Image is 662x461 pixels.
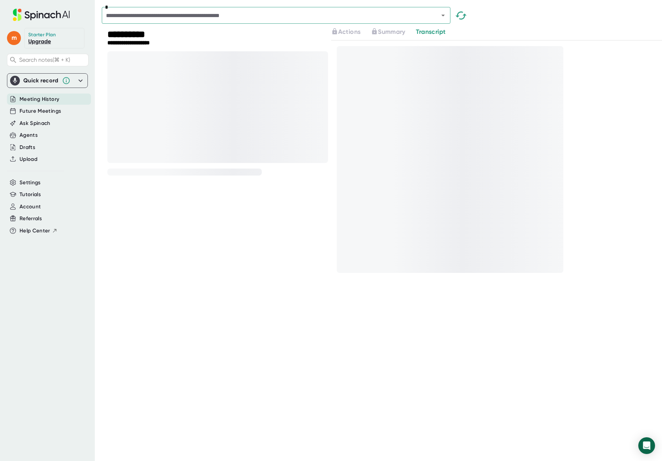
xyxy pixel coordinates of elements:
button: Agents [20,131,38,139]
button: Drafts [20,143,35,151]
span: m [7,31,21,45]
button: Summary [371,27,405,37]
div: Quick record [23,77,59,84]
button: Open [438,10,448,20]
button: Settings [20,179,41,187]
span: Actions [338,28,360,36]
button: Account [20,203,41,211]
button: Help Center [20,227,58,235]
a: Upgrade [28,38,51,45]
div: Quick record [10,74,85,88]
div: Starter Plan [28,32,56,38]
button: Transcript [416,27,446,37]
div: Open Intercom Messenger [638,437,655,454]
button: Referrals [20,215,42,223]
button: Meeting History [20,95,59,103]
button: Upload [20,155,37,163]
button: Tutorials [20,191,41,199]
span: Help Center [20,227,50,235]
span: Summary [378,28,405,36]
button: Actions [331,27,360,37]
button: Ask Spinach [20,119,51,127]
button: Future Meetings [20,107,61,115]
span: Transcript [416,28,446,36]
div: Upgrade to access [331,27,371,37]
span: Search notes (⌘ + K) [19,57,70,63]
div: Upgrade to access [371,27,416,37]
